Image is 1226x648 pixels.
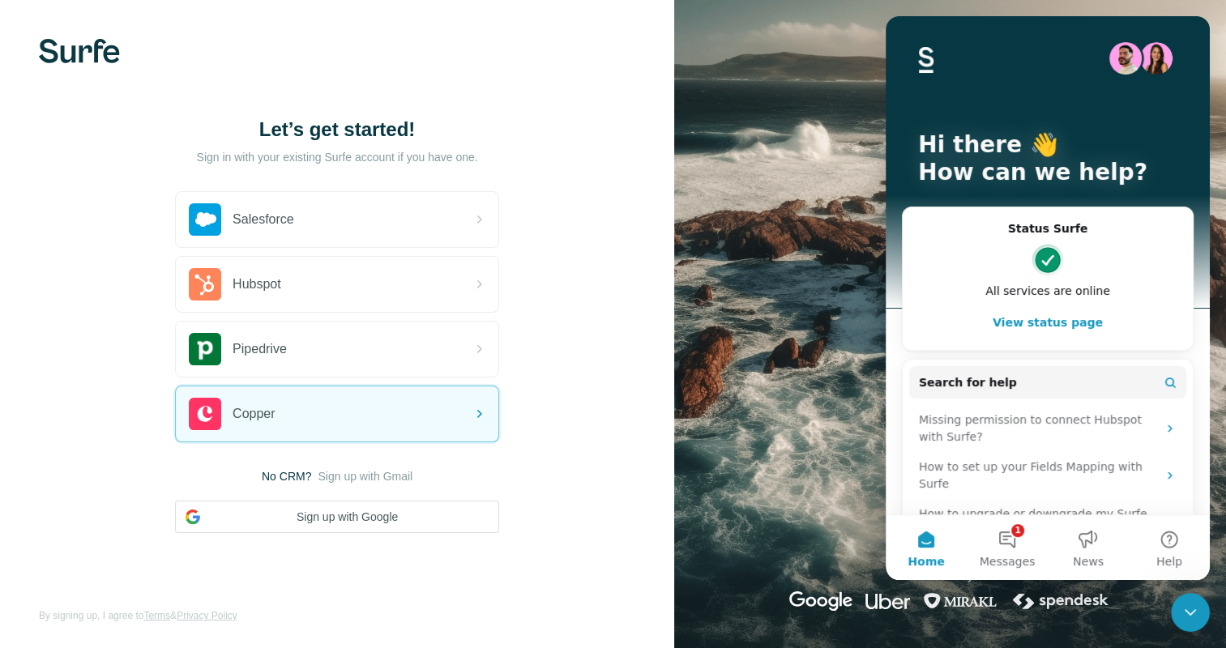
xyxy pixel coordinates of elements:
button: Sign up with Gmail [318,468,412,484]
img: uber's logo [865,591,910,611]
span: Salesforce [233,210,294,229]
img: pipedrive's logo [189,333,221,365]
img: mirakl's logo [923,591,997,611]
button: Sign up with Google [175,501,499,533]
span: Hubspot [233,275,281,294]
img: hubspot's logo [189,268,221,301]
img: Surfe's logo [39,39,120,63]
span: Pipedrive [233,339,287,359]
a: Terms [143,610,170,621]
img: google's logo [789,591,852,611]
a: Privacy Policy [177,610,237,621]
img: spendesk's logo [1010,591,1111,611]
img: salesforce's logo [189,203,221,236]
img: copper's logo [189,398,221,430]
span: By signing up, I agree to & [39,608,237,623]
span: No CRM? [262,468,311,484]
iframe: Intercom live chat [1171,593,1210,632]
p: Sign in with your existing Surfe account if you have one. [197,149,478,165]
iframe: Intercom live chat [886,16,1210,580]
span: Copper [233,404,275,424]
h1: Let’s get started! [175,117,499,143]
